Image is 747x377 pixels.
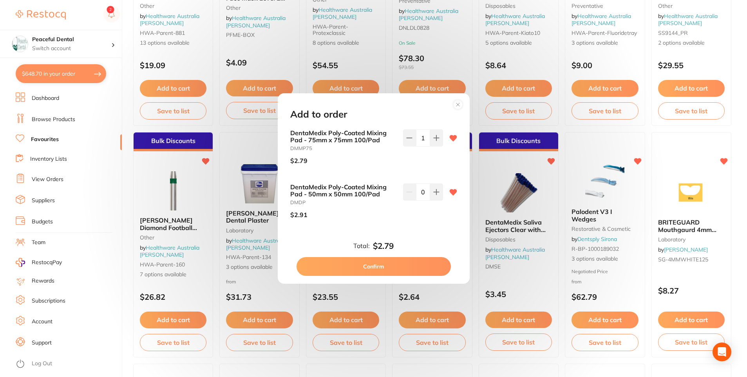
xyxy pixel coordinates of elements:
[290,145,397,151] small: DMMP75
[290,109,347,120] h2: Add to order
[290,199,397,205] small: DMDP
[713,343,731,361] div: Open Intercom Messenger
[297,257,451,276] button: Confirm
[290,157,307,164] p: $2.79
[290,129,397,144] b: DentaMedix Poly-Coated Mixing Pad - 75mm x 75mm 100/Pad
[373,241,394,251] b: $2.79
[290,211,307,218] p: $2.91
[290,183,397,198] b: DentaMedix Poly-Coated Mixing Pad - 50mm x 50mm 100/Pad
[353,242,370,249] label: Total:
